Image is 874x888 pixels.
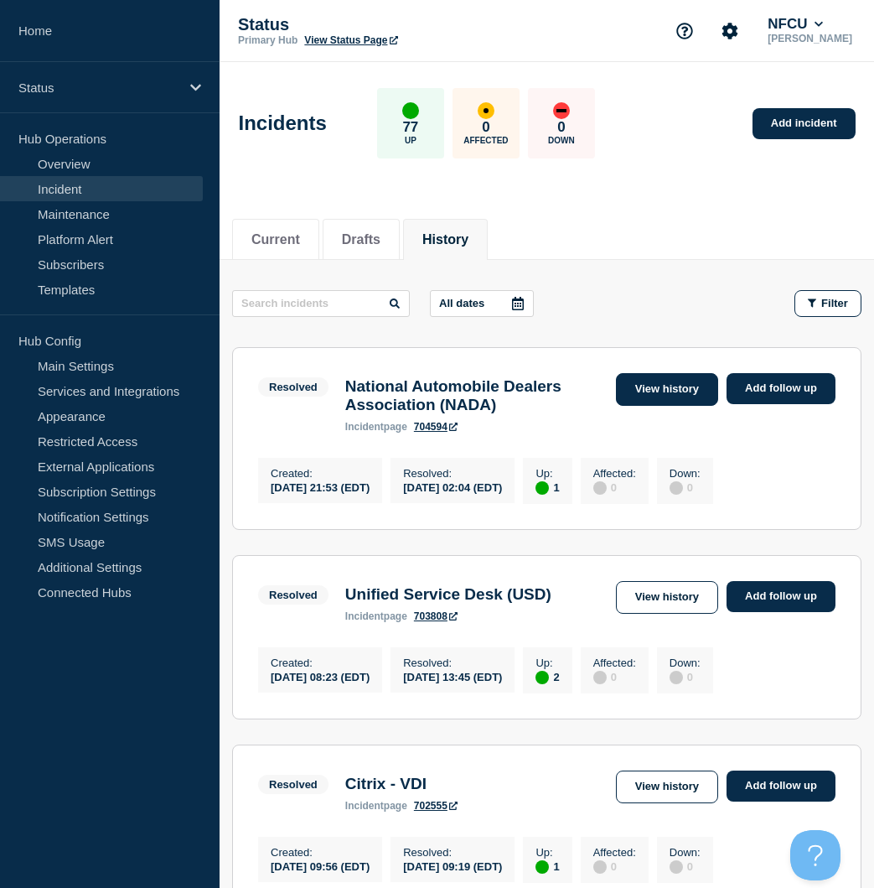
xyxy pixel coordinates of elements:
[535,467,559,480] p: Up :
[616,581,718,614] a: View history
[712,13,747,49] button: Account settings
[403,846,502,859] p: Resolved :
[239,112,327,135] h1: Incidents
[345,610,407,622] p: page
[535,671,549,684] div: up
[345,585,551,604] h3: Unified Service Desk (USD)
[670,860,683,874] div: disabled
[790,830,840,880] iframe: Help Scout Beacon - Open
[345,610,384,622] span: incident
[794,290,861,317] button: Filter
[535,859,559,874] div: 1
[593,481,607,495] div: disabled
[271,669,370,683] div: [DATE] 08:23 (EDT)
[402,119,418,136] p: 77
[670,859,701,874] div: 0
[422,232,468,247] button: History
[670,671,683,684] div: disabled
[271,859,370,873] div: [DATE] 09:56 (EDT)
[238,34,297,46] p: Primary Hub
[616,771,718,803] a: View history
[403,467,502,480] p: Resolved :
[535,480,559,495] div: 1
[593,846,636,859] p: Affected :
[670,657,701,669] p: Down :
[403,657,502,669] p: Resolved :
[403,480,502,494] div: [DATE] 02:04 (EDT)
[304,34,397,46] a: View Status Page
[414,610,458,622] a: 703808
[535,669,559,684] div: 2
[670,846,701,859] p: Down :
[482,119,489,136] p: 0
[402,102,419,119] div: up
[271,657,370,669] p: Created :
[670,467,701,480] p: Down :
[670,669,701,684] div: 0
[764,16,826,33] button: NFCU
[258,585,328,605] span: Resolved
[271,846,370,859] p: Created :
[414,800,458,812] a: 702555
[616,373,718,406] a: View history
[727,771,835,802] a: Add follow up
[345,421,384,433] span: incident
[752,108,856,139] a: Add incident
[414,421,458,433] a: 704594
[535,481,549,495] div: up
[670,481,683,495] div: disabled
[535,657,559,669] p: Up :
[342,232,380,247] button: Drafts
[478,102,494,119] div: affected
[727,373,835,404] a: Add follow up
[667,13,702,49] button: Support
[593,671,607,684] div: disabled
[727,581,835,612] a: Add follow up
[463,136,508,145] p: Affected
[553,102,570,119] div: down
[593,657,636,669] p: Affected :
[557,119,565,136] p: 0
[405,136,416,145] p: Up
[430,290,534,317] button: All dates
[345,421,407,433] p: page
[238,15,573,34] p: Status
[345,800,407,812] p: page
[535,860,549,874] div: up
[403,859,502,873] div: [DATE] 09:19 (EDT)
[18,80,179,95] p: Status
[764,33,856,44] p: [PERSON_NAME]
[345,800,384,812] span: incident
[345,775,458,793] h3: Citrix - VDI
[535,846,559,859] p: Up :
[271,480,370,494] div: [DATE] 21:53 (EDT)
[271,467,370,480] p: Created :
[258,775,328,794] span: Resolved
[593,480,636,495] div: 0
[232,290,410,317] input: Search incidents
[593,467,636,480] p: Affected :
[670,480,701,495] div: 0
[251,232,300,247] button: Current
[821,297,848,309] span: Filter
[439,297,484,309] p: All dates
[345,377,608,414] h3: National Automobile Dealers Association (NADA)
[548,136,575,145] p: Down
[593,669,636,684] div: 0
[593,860,607,874] div: disabled
[593,859,636,874] div: 0
[403,669,502,683] div: [DATE] 13:45 (EDT)
[258,377,328,397] span: Resolved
